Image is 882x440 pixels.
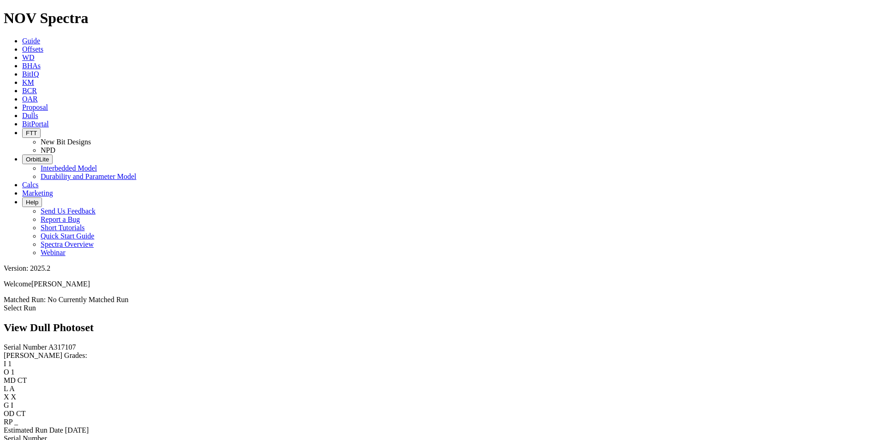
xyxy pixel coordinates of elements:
[22,70,39,78] a: BitIQ
[41,215,80,223] a: Report a Bug
[41,207,95,215] a: Send Us Feedback
[22,181,39,189] a: Calcs
[4,280,878,288] p: Welcome
[22,37,40,45] a: Guide
[22,120,49,128] a: BitPortal
[11,401,13,409] span: I
[41,232,94,240] a: Quick Start Guide
[41,240,94,248] a: Spectra Overview
[48,296,129,303] span: No Currently Matched Run
[41,224,85,232] a: Short Tutorials
[22,189,53,197] a: Marketing
[4,393,9,401] label: X
[26,199,38,206] span: Help
[22,62,41,70] a: BHAs
[4,426,63,434] label: Estimated Run Date
[22,128,41,138] button: FTT
[18,376,27,384] span: CT
[4,368,9,376] label: O
[4,10,878,27] h1: NOV Spectra
[4,360,6,368] label: I
[4,321,878,334] h2: View Dull Photoset
[22,45,43,53] a: Offsets
[22,95,38,103] a: OAR
[16,410,25,417] span: CT
[4,343,47,351] label: Serial Number
[22,78,34,86] a: KM
[22,197,42,207] button: Help
[11,393,17,401] span: X
[26,156,49,163] span: OrbitLite
[22,54,35,61] a: WD
[48,343,76,351] span: A317107
[22,87,37,95] a: BCR
[65,426,89,434] span: [DATE]
[14,418,18,426] span: _
[8,360,12,368] span: 1
[22,155,53,164] button: OrbitLite
[9,385,15,392] span: A
[31,280,90,288] span: [PERSON_NAME]
[4,264,878,273] div: Version: 2025.2
[4,418,12,426] label: RP
[4,304,36,312] a: Select Run
[4,376,16,384] label: MD
[41,138,91,146] a: New Bit Designs
[41,146,55,154] a: NPD
[4,296,46,303] span: Matched Run:
[4,385,8,392] label: L
[22,103,48,111] a: Proposal
[41,172,137,180] a: Durability and Parameter Model
[4,351,878,360] div: [PERSON_NAME] Grades:
[22,112,38,119] a: Dulls
[41,164,97,172] a: Interbedded Model
[26,130,37,137] span: FTT
[11,368,15,376] span: 1
[41,249,66,256] a: Webinar
[4,410,14,417] label: OD
[4,401,9,409] label: G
